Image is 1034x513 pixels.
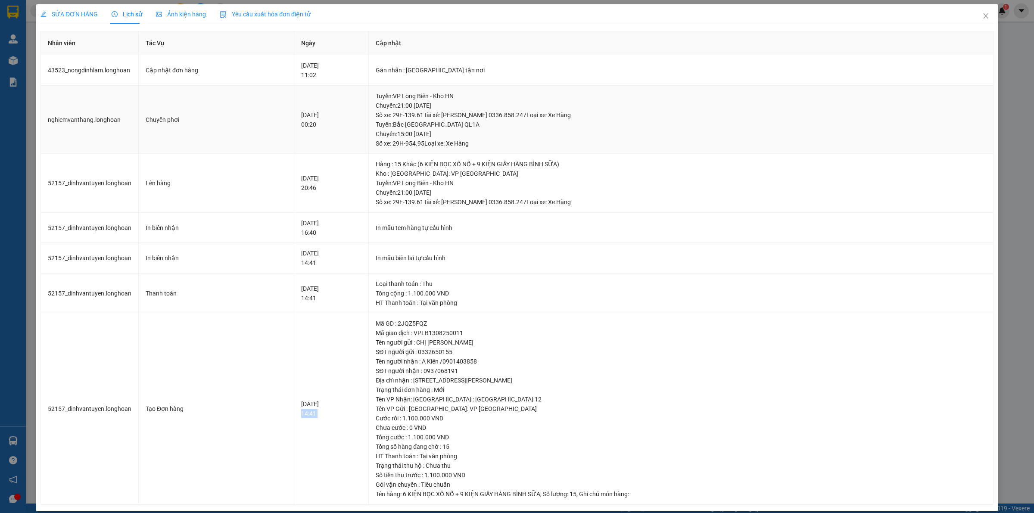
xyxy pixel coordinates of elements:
[41,31,139,55] th: Nhân viên
[376,328,986,338] div: Mã giao dịch : VPLB1308250011
[376,178,986,207] div: Tuyến : VP Long Biên - Kho HN Chuyến: 21:00 [DATE] Số xe: 29E-139.61 Tài xế: [PERSON_NAME] 0336.8...
[112,11,142,18] span: Lịch sử
[376,253,986,263] div: In mẫu biên lai tự cấu hình
[376,480,986,489] div: Gói vận chuyển : Tiêu chuẩn
[146,223,287,233] div: In biên nhận
[146,115,287,124] div: Chuyển phơi
[41,86,139,154] td: nghiemvanthang.longhoan
[220,11,311,18] span: Yêu cầu xuất hóa đơn điện tử
[974,4,998,28] button: Close
[376,366,986,376] div: SĐT người nhận : 0937068191
[41,274,139,314] td: 52157_dinhvantuyen.longhoan
[146,178,287,188] div: Lên hàng
[369,31,994,55] th: Cập nhật
[376,432,986,442] div: Tổng cước : 1.100.000 VND
[376,279,986,289] div: Loại thanh toán : Thu
[41,243,139,274] td: 52157_dinhvantuyen.longhoan
[376,451,986,461] div: HT Thanh toán : Tại văn phòng
[40,11,98,18] span: SỬA ĐƠN HÀNG
[376,423,986,432] div: Chưa cước : 0 VND
[376,347,986,357] div: SĐT người gửi : 0332650155
[41,313,139,505] td: 52157_dinhvantuyen.longhoan
[301,218,361,237] div: [DATE] 16:40
[301,174,361,193] div: [DATE] 20:46
[220,11,227,18] img: icon
[146,253,287,263] div: In biên nhận
[376,470,986,480] div: Số tiền thu trước : 1.100.000 VND
[41,55,139,86] td: 43523_nongdinhlam.longhoan
[139,31,294,55] th: Tác Vụ
[376,120,986,148] div: Tuyến : Bắc [GEOGRAPHIC_DATA] QL1A Chuyến: 15:00 [DATE] Số xe: 29H-954.95 Loại xe: Xe Hàng
[376,65,986,75] div: Gán nhãn : [GEOGRAPHIC_DATA] tận nơi
[301,110,361,129] div: [DATE] 00:20
[376,414,986,423] div: Cước rồi : 1.100.000 VND
[376,395,986,404] div: Tên VP Nhận: [GEOGRAPHIC_DATA] : [GEOGRAPHIC_DATA] 12
[376,385,986,395] div: Trạng thái đơn hàng : Mới
[376,489,986,499] div: Tên hàng: , Số lượng: , Ghi chú món hàng:
[301,284,361,303] div: [DATE] 14:41
[146,65,287,75] div: Cập nhật đơn hàng
[40,11,47,17] span: edit
[570,491,576,497] span: 15
[112,11,118,17] span: clock-circle
[301,399,361,418] div: [DATE] 14:41
[376,404,986,414] div: Tên VP Gửi : [GEOGRAPHIC_DATA]: VP [GEOGRAPHIC_DATA]
[376,357,986,366] div: Tên người nhận : A Kiên /0901403858
[982,12,989,19] span: close
[376,289,986,298] div: Tổng cộng : 1.100.000 VND
[376,319,986,328] div: Mã GD : 2JQZ5FQZ
[376,338,986,347] div: Tên người gửi : CHỊ [PERSON_NAME]
[376,461,986,470] div: Trạng thái thu hộ : Chưa thu
[376,91,986,120] div: Tuyến : VP Long Biên - Kho HN Chuyến: 21:00 [DATE] Số xe: 29E-139.61 Tài xế: [PERSON_NAME] 0336.8...
[403,491,540,497] span: 6 KIỆN BỌC XỐ NỔ + 9 KIỆN GIẤY HÀNG BÌNH SỮA
[294,31,369,55] th: Ngày
[146,404,287,414] div: Tạo Đơn hàng
[376,376,986,385] div: Địa chỉ nhận : [STREET_ADDRESS][PERSON_NAME]
[146,289,287,298] div: Thanh toán
[301,61,361,80] div: [DATE] 11:02
[41,213,139,243] td: 52157_dinhvantuyen.longhoan
[376,159,986,169] div: Hàng : 15 Khác (6 KIỆN BỌC XỐ NỔ + 9 KIỆN GIẤY HÀNG BÌNH SỮA)
[156,11,206,18] span: Ảnh kiện hàng
[376,442,986,451] div: Tổng số hàng đang chờ : 15
[41,154,139,213] td: 52157_dinhvantuyen.longhoan
[301,249,361,267] div: [DATE] 14:41
[376,298,986,308] div: HT Thanh toán : Tại văn phòng
[376,169,986,178] div: Kho : [GEOGRAPHIC_DATA]: VP [GEOGRAPHIC_DATA]
[156,11,162,17] span: picture
[376,223,986,233] div: In mẫu tem hàng tự cấu hình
